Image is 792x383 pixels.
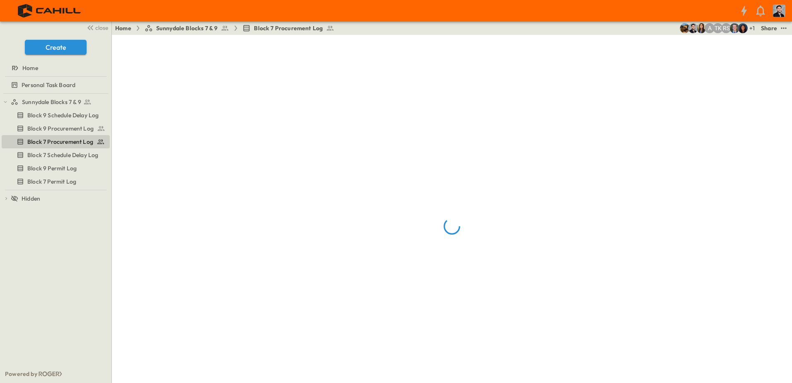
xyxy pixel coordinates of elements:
[242,24,334,32] a: Block 7 Procurement Log
[2,135,110,148] div: Block 7 Procurement Logtest
[2,162,108,174] a: Block 9 Permit Log
[10,2,90,19] img: 4f72bfc4efa7236828875bac24094a5ddb05241e32d018417354e964050affa1.png
[713,23,723,33] div: Teddy Khuong (tkhuong@guzmangc.com)
[115,24,339,32] nav: breadcrumbs
[2,176,108,187] a: Block 7 Permit Log
[27,164,77,172] span: Block 9 Permit Log
[2,109,108,121] a: Block 9 Schedule Delay Log
[738,23,748,33] img: Olivia Khan (okhan@cahill-sf.com)
[145,24,229,32] a: Sunnydale Blocks 7 & 9
[2,95,110,109] div: Sunnydale Blocks 7 & 9test
[27,138,93,146] span: Block 7 Procurement Log
[11,96,108,108] a: Sunnydale Blocks 7 & 9
[83,22,110,33] button: close
[2,122,110,135] div: Block 9 Procurement Logtest
[2,175,110,188] div: Block 7 Permit Logtest
[2,162,110,175] div: Block 9 Permit Logtest
[2,123,108,134] a: Block 9 Procurement Log
[705,23,715,33] div: Anna Gomez (agomez@guzmangc.com)
[2,79,108,91] a: Personal Task Board
[2,149,108,161] a: Block 7 Schedule Delay Log
[27,177,76,186] span: Block 7 Permit Log
[721,23,731,33] div: Raymond Shahabi (rshahabi@guzmangc.com)
[696,23,706,33] img: Kim Bowen (kbowen@cahill-sf.com)
[680,23,690,33] img: Rachel Villicana (rvillicana@cahill-sf.com)
[2,136,108,148] a: Block 7 Procurement Log
[773,5,785,17] img: Profile Picture
[156,24,218,32] span: Sunnydale Blocks 7 & 9
[27,124,94,133] span: Block 9 Procurement Log
[254,24,323,32] span: Block 7 Procurement Log
[115,24,131,32] a: Home
[779,23,789,33] button: test
[22,194,40,203] span: Hidden
[2,148,110,162] div: Block 7 Schedule Delay Logtest
[2,62,108,74] a: Home
[95,24,108,32] span: close
[729,23,739,33] img: Jared Salin (jsalin@cahill-sf.com)
[761,24,777,32] div: Share
[2,109,110,122] div: Block 9 Schedule Delay Logtest
[2,78,110,92] div: Personal Task Boardtest
[25,40,87,55] button: Create
[22,81,75,89] span: Personal Task Board
[688,23,698,33] img: Anthony Vazquez (avazquez@cahill-sf.com)
[22,64,38,72] span: Home
[749,24,758,32] p: + 1
[22,98,81,106] span: Sunnydale Blocks 7 & 9
[27,151,98,159] span: Block 7 Schedule Delay Log
[27,111,99,119] span: Block 9 Schedule Delay Log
